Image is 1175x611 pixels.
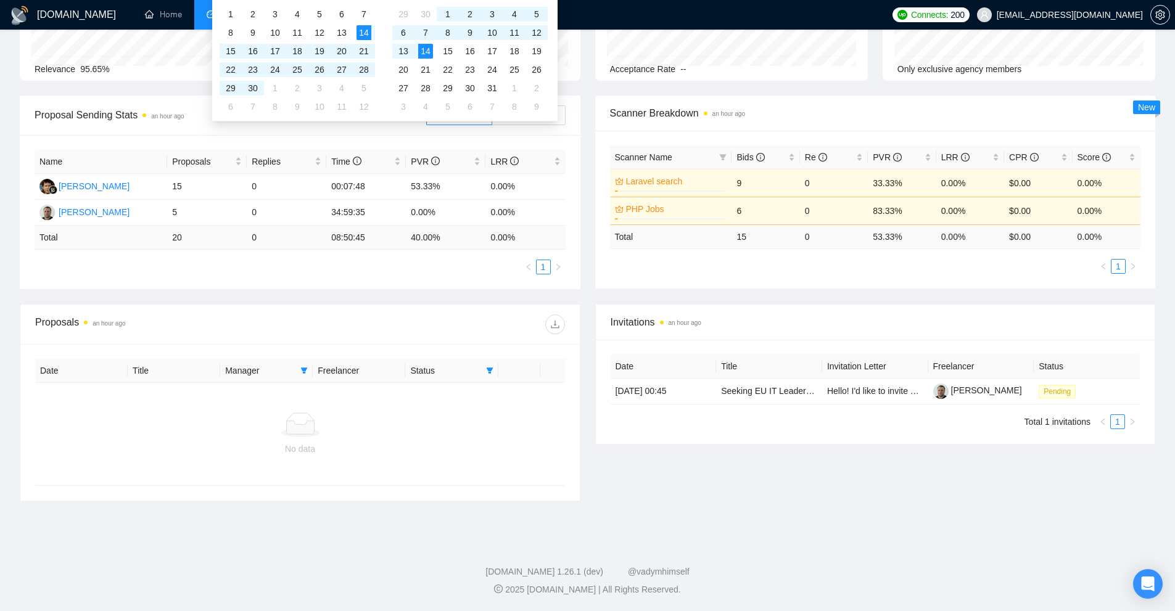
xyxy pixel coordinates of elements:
[1099,418,1107,425] span: left
[507,25,522,40] div: 11
[264,79,286,97] td: 2025-07-01
[357,81,371,96] div: 5
[220,42,242,60] td: 2025-06-15
[485,99,500,114] div: 7
[353,97,375,116] td: 2025-07-12
[529,99,544,114] div: 9
[286,60,308,79] td: 2025-06-25
[459,60,481,79] td: 2025-07-23
[39,207,130,216] a: AL[PERSON_NAME]
[290,7,305,22] div: 4
[1102,153,1111,162] span: info-circle
[331,79,353,97] td: 2025-07-04
[1126,259,1140,274] li: Next Page
[1073,224,1140,248] td: 0.00 %
[245,62,260,77] div: 23
[551,260,566,274] button: right
[331,97,353,116] td: 2025-07-11
[312,62,327,77] div: 26
[242,60,264,79] td: 2025-06-23
[49,186,57,194] img: gigradar-bm.png
[626,174,725,188] a: Laravel search
[507,62,522,77] div: 25
[414,97,437,116] td: 2025-08-04
[290,62,305,77] div: 25
[521,260,536,274] button: left
[1004,197,1072,224] td: $0.00
[312,7,327,22] div: 5
[392,97,414,116] td: 2025-08-03
[503,79,526,97] td: 2025-08-01
[897,10,907,20] img: upwork-logo.png
[242,97,264,116] td: 2025-07-07
[414,42,437,60] td: 2025-07-14
[936,224,1004,248] td: 0.00 %
[1111,415,1124,429] a: 1
[503,42,526,60] td: 2025-07-18
[312,25,327,40] div: 12
[167,226,247,250] td: 20
[507,7,522,22] div: 4
[933,385,1022,395] a: [PERSON_NAME]
[481,60,503,79] td: 2025-07-24
[35,150,167,174] th: Name
[485,7,500,22] div: 3
[481,23,503,42] td: 2025-07-10
[414,5,437,23] td: 2025-06-30
[503,23,526,42] td: 2025-07-11
[357,62,371,77] div: 28
[406,226,485,250] td: 40.00 %
[353,79,375,97] td: 2025-07-05
[172,155,233,168] span: Proposals
[893,153,902,162] span: info-circle
[440,44,455,59] div: 15
[334,81,349,96] div: 4
[1133,569,1163,599] div: Open Intercom Messenger
[1111,260,1125,273] a: 1
[326,174,406,200] td: 00:07:48
[440,25,455,40] div: 8
[628,567,690,576] a: @vadymhimself
[406,200,485,226] td: 0.00%
[481,79,503,97] td: 2025-07-31
[611,314,1140,330] span: Invitations
[300,367,308,374] span: filter
[526,79,548,97] td: 2025-08-02
[418,44,433,59] div: 14
[334,44,349,59] div: 20
[980,10,989,19] span: user
[396,81,411,96] div: 27
[610,224,732,248] td: Total
[93,320,125,327] time: an hour ago
[437,97,459,116] td: 2025-08-05
[396,62,411,77] div: 20
[418,7,433,22] div: 30
[220,79,242,97] td: 2025-06-29
[312,99,327,114] div: 10
[39,181,130,191] a: SB[PERSON_NAME]
[1073,169,1140,197] td: 0.00%
[268,44,282,59] div: 17
[353,60,375,79] td: 2025-06-28
[526,42,548,60] td: 2025-07-19
[245,99,260,114] div: 7
[936,197,1004,224] td: 0.00%
[290,81,305,96] div: 2
[223,44,238,59] div: 15
[223,25,238,40] div: 8
[268,7,282,22] div: 3
[326,200,406,226] td: 34:59:35
[290,44,305,59] div: 18
[463,62,477,77] div: 23
[717,148,729,166] span: filter
[223,7,238,22] div: 1
[242,79,264,97] td: 2025-06-30
[392,23,414,42] td: 2025-07-06
[392,5,414,23] td: 2025-06-29
[80,64,109,74] span: 95.65%
[611,355,717,379] th: Date
[529,25,544,40] div: 12
[526,23,548,42] td: 2025-07-12
[1150,10,1170,20] a: setting
[35,107,426,123] span: Proposal Sending Stats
